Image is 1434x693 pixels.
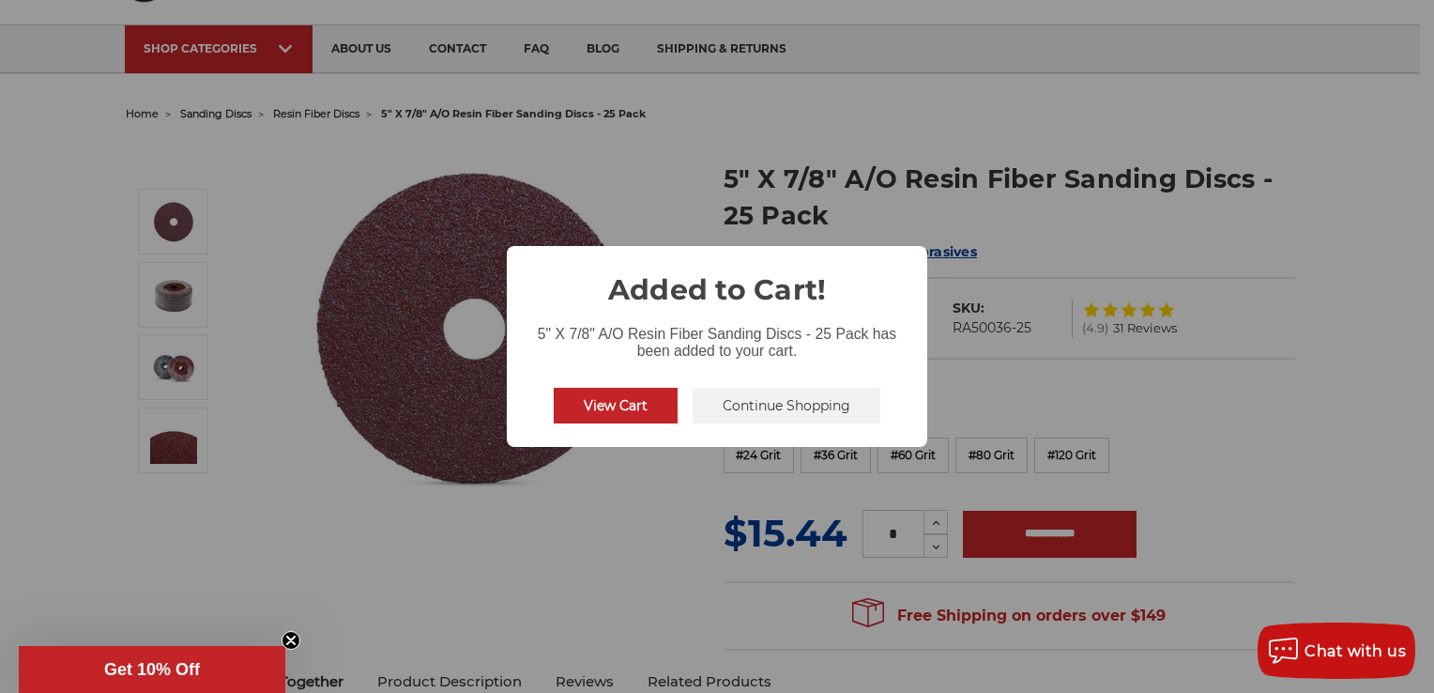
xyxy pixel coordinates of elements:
[507,246,927,311] h2: Added to Cart!
[104,660,200,679] span: Get 10% Off
[1304,642,1406,660] span: Chat with us
[282,631,300,650] button: Close teaser
[1258,623,1415,679] button: Chat with us
[507,311,927,363] div: 5" X 7/8" A/O Resin Fiber Sanding Discs - 25 Pack has been added to your cart.
[554,388,678,423] button: View Cart
[693,388,880,423] button: Continue Shopping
